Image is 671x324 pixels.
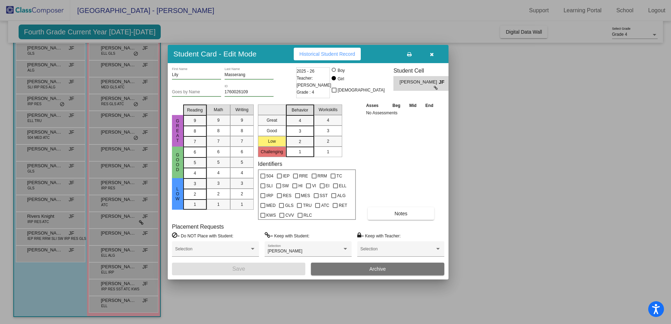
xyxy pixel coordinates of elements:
span: SW [282,182,289,190]
span: Teacher: [PERSON_NAME] [297,75,331,89]
span: [PERSON_NAME] [268,249,303,254]
span: TC [337,172,342,180]
th: Beg [388,102,405,109]
span: 6 [217,149,220,155]
span: 5 [241,159,243,166]
span: Workskills [319,107,338,113]
span: Low [174,187,181,201]
span: 7 [217,138,220,144]
span: RLC [304,211,312,220]
span: 3 [217,180,220,187]
span: 2 [217,191,220,197]
span: Grade : 4 [297,89,314,96]
th: Mid [405,102,421,109]
span: 6 [194,149,196,155]
h3: Student Cell [393,67,454,74]
span: SLI [266,182,273,190]
span: Historical Student Record [299,51,355,57]
span: Save [232,266,245,272]
span: JF [439,79,449,86]
span: 2 [194,191,196,197]
span: Reading [187,107,203,113]
span: VI [312,182,316,190]
span: ATC [321,201,329,210]
span: Writing [235,107,248,113]
span: Notes [394,211,407,216]
button: Historical Student Record [294,48,361,60]
span: Great [174,119,181,143]
span: Archive [370,266,386,272]
span: 2 [299,139,301,145]
button: Notes [368,207,434,220]
label: Placement Requests [172,223,224,230]
span: 5 [194,160,196,166]
td: No Assessments [364,109,438,116]
span: RES [283,191,292,200]
span: 3 [299,128,301,134]
span: 1 [299,149,301,155]
span: TRU [303,201,312,210]
span: HI [298,182,303,190]
label: = Keep with Student: [265,232,310,239]
div: Girl [337,76,344,82]
span: Math [214,107,223,113]
span: 1 [241,201,243,208]
span: ELL [339,182,346,190]
span: 8 [241,128,243,134]
span: 1 [194,201,196,208]
span: IRP [266,191,273,200]
label: = Keep with Teacher: [357,232,401,239]
span: 1 [217,201,220,208]
span: MES [301,191,310,200]
button: Save [172,263,305,275]
th: Asses [364,102,388,109]
span: 3 [241,180,243,187]
span: 1 [327,149,329,155]
span: GLS [285,201,293,210]
input: goes by name [172,90,221,95]
span: 5 [217,159,220,166]
h3: Student Card - Edit Mode [173,49,257,58]
span: 4 [299,117,301,124]
span: IEP [283,172,290,180]
span: Behavior [292,107,308,113]
span: 9 [241,117,243,123]
span: 2 [241,191,243,197]
span: 7 [194,139,196,145]
label: = Do NOT Place with Student: [172,232,233,239]
span: 4 [194,170,196,176]
span: 3 [194,181,196,187]
span: RRM [318,172,327,180]
input: Enter ID [225,90,274,95]
span: EI [326,182,330,190]
span: 4 [241,170,243,176]
span: 4 [217,170,220,176]
span: 9 [194,117,196,124]
span: CVV [285,211,294,220]
button: Archive [311,263,444,275]
th: End [421,102,438,109]
span: 9 [217,117,220,123]
div: Boy [337,67,345,74]
span: SST [320,191,328,200]
span: MED [266,201,276,210]
span: RRE [299,172,308,180]
span: 6 [241,149,243,155]
span: 8 [217,128,220,134]
span: 3 [327,128,329,134]
span: [PERSON_NAME] [400,79,439,86]
span: KWS [266,211,276,220]
span: 8 [194,128,196,134]
span: RET [339,201,347,210]
label: Identifiers [258,161,282,167]
span: [DEMOGRAPHIC_DATA] [338,86,385,94]
span: 2025 - 26 [297,68,314,75]
span: 2 [327,138,329,144]
span: 504 [266,172,273,180]
span: 4 [327,117,329,123]
span: ALG [337,191,346,200]
span: 7 [241,138,243,144]
span: Good [174,153,181,172]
